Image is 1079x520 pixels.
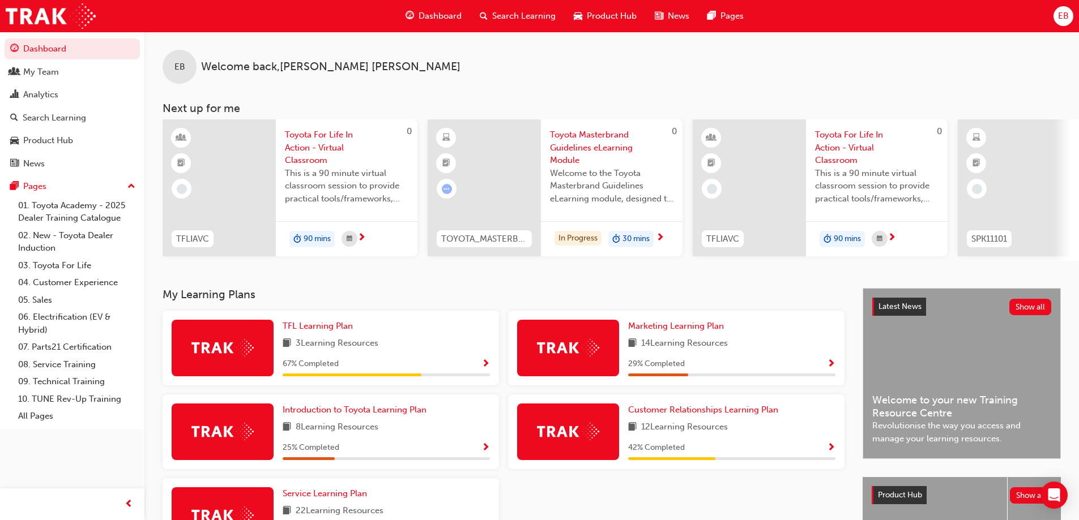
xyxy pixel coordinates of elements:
[14,407,140,425] a: All Pages
[191,423,254,440] img: Trak
[14,356,140,373] a: 08. Service Training
[285,167,408,205] span: This is a 90 minute virtual classroom session to provide practical tools/frameworks, behaviours a...
[641,420,728,435] span: 12 Learning Resources
[441,233,527,246] span: TOYOTA_MASTERBRAND_EL
[10,113,18,123] span: search-icon
[481,359,490,369] span: Show Progress
[973,156,980,171] span: booktick-icon
[442,131,450,145] span: learningResourceType_ELEARNING-icon
[419,10,462,23] span: Dashboard
[296,420,378,435] span: 8 Learning Resources
[641,337,728,351] span: 14 Learning Resources
[672,126,677,136] span: 0
[707,9,716,23] span: pages-icon
[555,231,602,246] div: In Progress
[5,176,140,197] button: Pages
[574,9,582,23] span: car-icon
[14,257,140,274] a: 03. Toyota For Life
[163,288,845,301] h3: My Learning Plans
[296,337,378,351] span: 3 Learning Resources
[428,119,683,256] a: 0TOYOTA_MASTERBRAND_ELToyota Masterbrand Guidelines eLearning ModuleWelcome to the Toyota Masterb...
[646,5,698,28] a: news-iconNews
[628,321,724,331] span: Marketing Learning Plan
[174,61,185,74] span: EB
[480,9,488,23] span: search-icon
[283,358,339,371] span: 67 % Completed
[537,423,599,440] img: Trak
[872,419,1051,445] span: Revolutionise the way you access and manage your learning resources.
[10,136,19,146] span: car-icon
[177,131,185,145] span: learningResourceType_INSTRUCTOR_LED-icon
[872,486,1052,504] a: Product HubShow all
[827,357,835,371] button: Show Progress
[863,288,1061,459] a: Latest NewsShow allWelcome to your new Training Resource CentreRevolutionise the way you access a...
[5,108,140,128] a: Search Learning
[1009,299,1052,315] button: Show all
[283,420,291,435] span: book-icon
[6,3,96,29] img: Trak
[612,232,620,247] span: duration-icon
[14,338,140,356] a: 07. Parts21 Certification
[10,90,19,100] span: chart-icon
[1040,482,1068,509] div: Open Intercom Messenger
[628,441,685,454] span: 42 % Completed
[668,10,689,23] span: News
[550,128,673,167] span: Toyota Masterbrand Guidelines eLearning Module
[565,5,646,28] a: car-iconProduct Hub
[10,159,19,169] span: news-icon
[407,126,412,136] span: 0
[357,233,366,243] span: next-icon
[442,184,452,194] span: learningRecordVerb_ATTEMPT-icon
[14,227,140,257] a: 02. New - Toyota Dealer Induction
[720,10,744,23] span: Pages
[396,5,471,28] a: guage-iconDashboard
[707,156,715,171] span: booktick-icon
[10,44,19,54] span: guage-icon
[827,359,835,369] span: Show Progress
[656,233,664,243] span: next-icon
[176,233,209,246] span: TFLIAVC
[201,61,460,74] span: Welcome back , [PERSON_NAME] [PERSON_NAME]
[14,390,140,408] a: 10. TUNE Rev-Up Training
[537,339,599,356] img: Trak
[973,131,980,145] span: learningResourceType_ELEARNING-icon
[693,119,948,256] a: 0TFLIAVCToyota For Life In Action - Virtual ClassroomThis is a 90 minute virtual classroom sessio...
[304,233,331,246] span: 90 mins
[698,5,753,28] a: pages-iconPages
[23,66,59,79] div: My Team
[587,10,637,23] span: Product Hub
[492,10,556,23] span: Search Learning
[481,441,490,455] button: Show Progress
[406,9,414,23] span: guage-icon
[191,339,254,356] img: Trak
[23,134,73,147] div: Product Hub
[283,441,339,454] span: 25 % Completed
[550,167,673,205] span: Welcome to the Toyota Masterbrand Guidelines eLearning module, designed to enhance your knowledge...
[283,337,291,351] span: book-icon
[23,111,86,124] div: Search Learning
[283,403,431,416] a: Introduction to Toyota Learning Plan
[1058,10,1069,23] span: EB
[5,38,140,59] a: Dashboard
[1010,487,1052,504] button: Show all
[622,233,650,246] span: 30 mins
[14,308,140,338] a: 06. Electrification (EV & Hybrid)
[127,179,135,194] span: up-icon
[972,184,982,194] span: learningRecordVerb_NONE-icon
[815,167,939,205] span: This is a 90 minute virtual classroom session to provide practical tools/frameworks, behaviours a...
[177,156,185,171] span: booktick-icon
[655,9,663,23] span: news-icon
[283,504,291,518] span: book-icon
[628,320,728,333] a: Marketing Learning Plan
[283,320,357,333] a: TFL Learning Plan
[177,184,187,194] span: learningRecordVerb_NONE-icon
[877,232,882,246] span: calendar-icon
[707,131,715,145] span: learningResourceType_INSTRUCTOR_LED-icon
[815,128,939,167] span: Toyota For Life In Action - Virtual Classroom
[834,233,861,246] span: 90 mins
[827,441,835,455] button: Show Progress
[14,274,140,291] a: 04. Customer Experience
[23,180,46,193] div: Pages
[628,420,637,435] span: book-icon
[878,490,922,500] span: Product Hub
